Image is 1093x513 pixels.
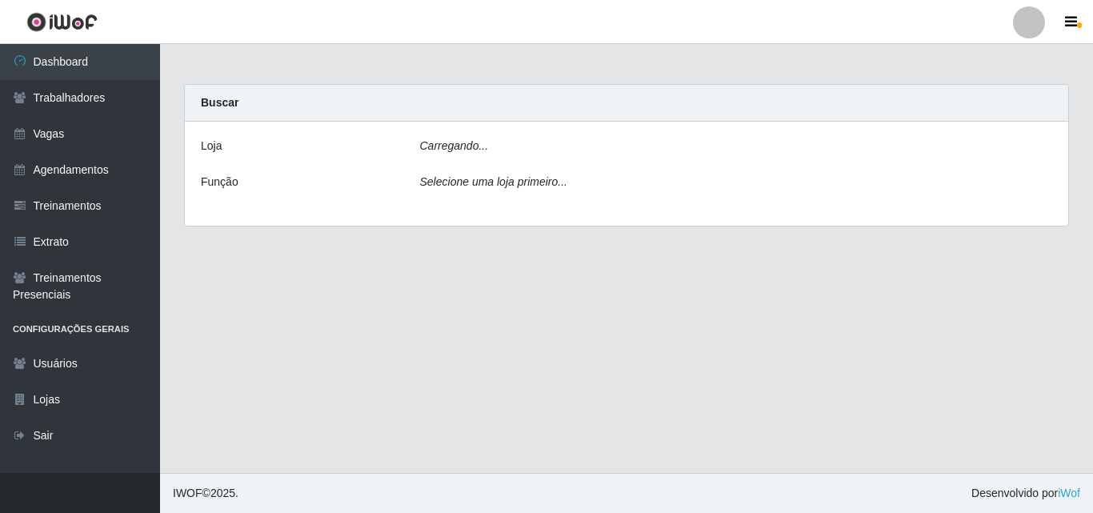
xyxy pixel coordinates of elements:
[420,175,567,188] i: Selecione uma loja primeiro...
[173,485,238,502] span: © 2025 .
[1058,487,1080,499] a: iWof
[201,96,238,109] strong: Buscar
[201,174,238,190] label: Função
[173,487,202,499] span: IWOF
[971,485,1080,502] span: Desenvolvido por
[420,139,489,152] i: Carregando...
[201,138,222,154] label: Loja
[26,12,98,32] img: CoreUI Logo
